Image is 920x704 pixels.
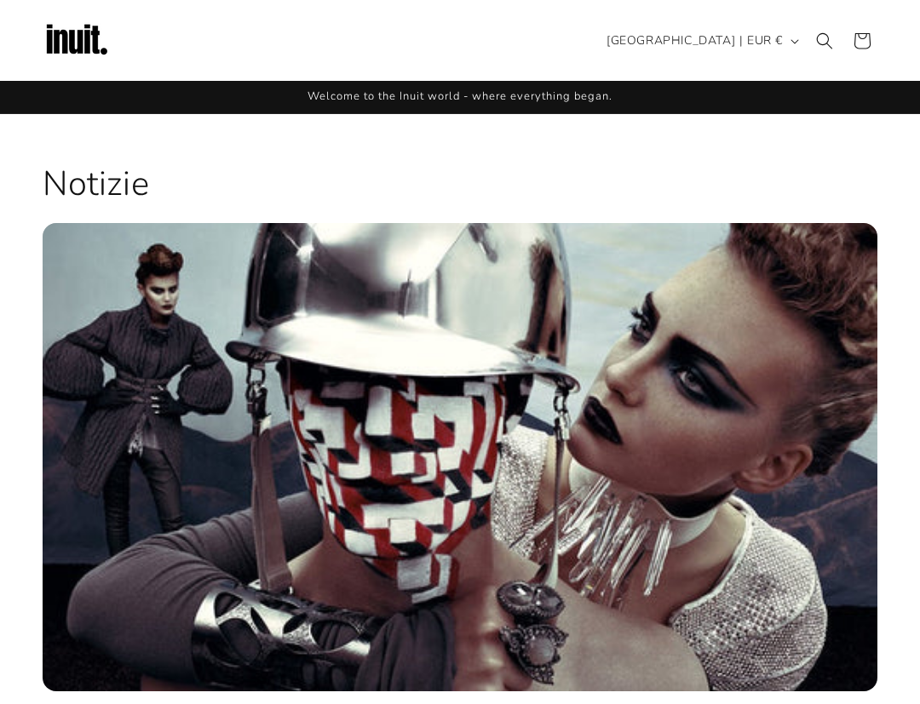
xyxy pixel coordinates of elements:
[607,31,783,49] span: [GEOGRAPHIC_DATA] | EUR €
[43,81,877,113] div: Announcement
[596,25,806,57] button: [GEOGRAPHIC_DATA] | EUR €
[308,89,612,104] span: Welcome to the Inuit world - where everything began.
[806,22,843,60] summary: Search
[43,162,877,206] h1: Notizie
[43,7,111,75] img: Inuit Logo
